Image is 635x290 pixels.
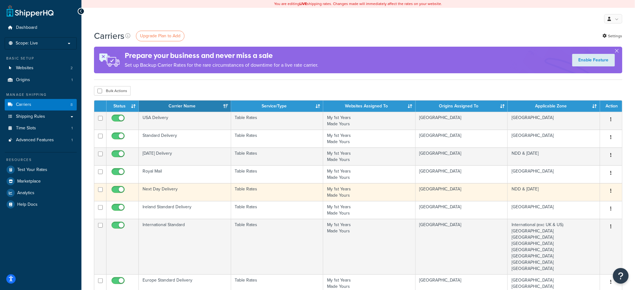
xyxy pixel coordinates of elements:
[416,148,508,165] td: [GEOGRAPHIC_DATA]
[107,101,139,112] th: Status: activate to sort column ascending
[231,219,324,274] td: Table Rates
[140,33,180,39] span: Upgrade Plan to Add
[231,165,324,183] td: Table Rates
[139,219,231,274] td: International Standard
[508,219,600,274] td: International (exc UK & US) [GEOGRAPHIC_DATA] [GEOGRAPHIC_DATA] [GEOGRAPHIC_DATA] [GEOGRAPHIC_DAT...
[5,99,77,111] a: Carriers 8
[5,22,77,34] a: Dashboard
[300,1,307,7] b: LIVE
[16,126,36,131] span: Time Slots
[231,130,324,148] td: Table Rates
[5,122,77,134] a: Time Slots 1
[16,102,31,107] span: Carriers
[5,176,77,187] a: Marketplace
[17,167,47,173] span: Test Your Rates
[71,137,73,143] span: 1
[16,77,30,83] span: Origins
[5,199,77,210] a: Help Docs
[16,65,34,71] span: Websites
[323,219,416,274] td: My 1st Years Made Yours
[231,201,324,219] td: Table Rates
[603,32,622,40] a: Settings
[5,62,77,74] a: Websites 2
[5,99,77,111] li: Carriers
[323,183,416,201] td: My 1st Years Made Yours
[323,101,416,112] th: Websites Assigned To: activate to sort column ascending
[416,183,508,201] td: [GEOGRAPHIC_DATA]
[508,201,600,219] td: [GEOGRAPHIC_DATA]
[17,179,41,184] span: Marketplace
[5,122,77,134] li: Time Slots
[508,112,600,130] td: [GEOGRAPHIC_DATA]
[139,130,231,148] td: Standard Delivery
[231,148,324,165] td: Table Rates
[5,111,77,122] a: Shipping Rules
[71,126,73,131] span: 1
[16,41,38,46] span: Scope: Live
[5,56,77,61] div: Basic Setup
[5,157,77,163] div: Resources
[70,65,73,71] span: 2
[572,54,615,66] a: Enable Feature
[136,31,185,41] a: Upgrade Plan to Add
[139,165,231,183] td: Royal Mail
[94,86,131,96] button: Bulk Actions
[508,148,600,165] td: NDD & [DATE]
[16,114,45,119] span: Shipping Rules
[323,201,416,219] td: My 1st Years Made Yours
[231,112,324,130] td: Table Rates
[323,130,416,148] td: My 1st Years Made Yours
[416,101,508,112] th: Origins Assigned To: activate to sort column ascending
[139,148,231,165] td: [DATE] Delivery
[5,74,77,86] li: Origins
[416,165,508,183] td: [GEOGRAPHIC_DATA]
[16,25,37,30] span: Dashboard
[139,112,231,130] td: USA Delivery
[416,112,508,130] td: [GEOGRAPHIC_DATA]
[139,101,231,112] th: Carrier Name: activate to sort column ascending
[508,165,600,183] td: [GEOGRAPHIC_DATA]
[508,101,600,112] th: Applicable Zone: activate to sort column ascending
[508,130,600,148] td: [GEOGRAPHIC_DATA]
[600,101,622,112] th: Action
[5,134,77,146] li: Advanced Features
[508,183,600,201] td: NDD & [DATE]
[613,268,629,284] button: Open Resource Center
[16,137,54,143] span: Advanced Features
[139,183,231,201] td: Next Day Delivery
[94,47,125,73] img: ad-rules-rateshop-fe6ec290ccb7230408bd80ed9643f0289d75e0ffd9eb532fc0e269fcd187b520.png
[5,92,77,97] div: Manage Shipping
[7,5,54,17] a: ShipperHQ Home
[416,219,508,274] td: [GEOGRAPHIC_DATA]
[17,190,34,196] span: Analytics
[17,202,38,207] span: Help Docs
[416,201,508,219] td: [GEOGRAPHIC_DATA]
[125,50,318,61] h4: Prepare your business and never miss a sale
[323,112,416,130] td: My 1st Years Made Yours
[5,187,77,199] a: Analytics
[70,102,73,107] span: 8
[323,165,416,183] td: My 1st Years Made Yours
[139,201,231,219] td: Ireland Standard Delivery
[5,134,77,146] a: Advanced Features 1
[5,62,77,74] li: Websites
[5,164,77,175] a: Test Your Rates
[231,101,324,112] th: Service/Type: activate to sort column ascending
[323,148,416,165] td: My 1st Years Made Yours
[71,77,73,83] span: 1
[125,61,318,70] p: Set up Backup Carrier Rates for the rare circumstances of downtime for a live rate carrier.
[416,130,508,148] td: [GEOGRAPHIC_DATA]
[5,74,77,86] a: Origins 1
[94,30,124,42] h1: Carriers
[231,183,324,201] td: Table Rates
